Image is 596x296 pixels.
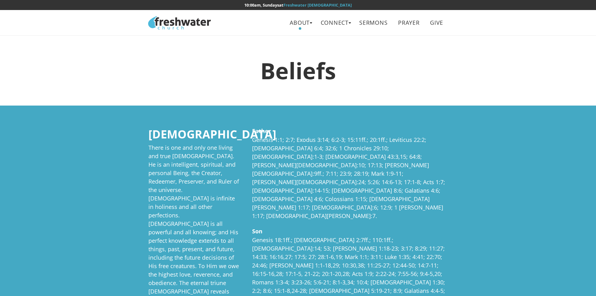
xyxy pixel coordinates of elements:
h5: Father [252,128,448,134]
img: Freshwater Church [148,16,211,29]
a: Freshwater [DEMOGRAPHIC_DATA] [283,2,352,8]
a: Sermons [355,16,392,30]
time: 10:00am, Sundays [244,2,279,8]
a: Connect [316,16,353,30]
a: Prayer [394,16,424,30]
a: Give [426,16,448,30]
h6: at [148,3,448,7]
a: About [285,16,314,30]
h1: Beliefs [148,58,448,83]
h5: Son [252,228,448,235]
p: Genesis 1:1; 2:7; Exodus 3:14; 6:2-3; 15:11ff.; 20:1ff.; Leviticus 22:2; [DEMOGRAPHIC_DATA] 6:4; ... [252,136,448,220]
h3: [DEMOGRAPHIC_DATA] [148,128,241,141]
